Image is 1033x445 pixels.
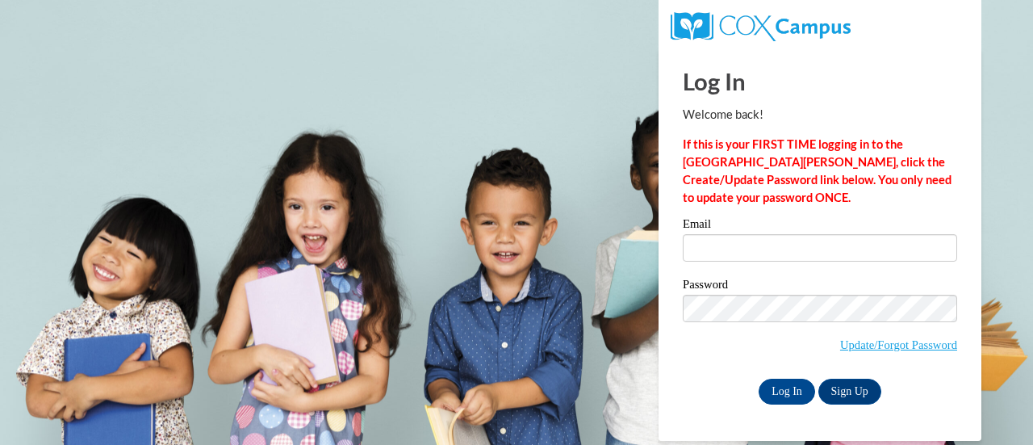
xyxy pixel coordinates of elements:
h1: Log In [683,65,957,98]
a: Update/Forgot Password [840,338,957,351]
img: COX Campus [671,12,851,41]
a: Sign Up [818,379,881,405]
p: Welcome back! [683,106,957,124]
a: COX Campus [671,19,851,32]
input: Log In [759,379,815,405]
label: Password [683,279,957,295]
label: Email [683,218,957,234]
strong: If this is your FIRST TIME logging in to the [GEOGRAPHIC_DATA][PERSON_NAME], click the Create/Upd... [683,137,951,204]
